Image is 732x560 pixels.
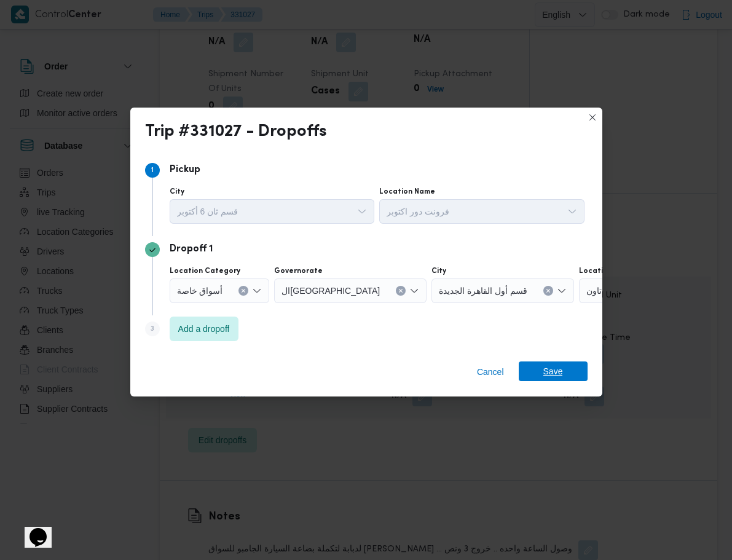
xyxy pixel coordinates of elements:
span: كارفور ماركت داون تاون [586,283,674,297]
p: Dropoff 1 [170,242,213,257]
span: 1 [151,167,154,174]
button: Open list of options [557,286,567,296]
label: City [170,187,184,197]
span: ال[GEOGRAPHIC_DATA] [281,283,380,297]
button: Cancel [472,362,509,382]
button: Clear input [238,286,248,296]
span: 3 [151,325,154,333]
span: Save [543,361,563,381]
div: Trip #331027 - Dropoffs [145,122,327,142]
span: Cancel [477,365,504,379]
button: Clear input [543,286,553,296]
button: Open list of options [567,207,577,216]
label: Location Name [579,266,635,276]
label: City [431,266,446,276]
span: Add a dropoff [178,321,230,336]
p: Pickup [170,163,200,178]
label: Location Category [170,266,240,276]
button: Save [519,361,588,381]
button: Closes this modal window [585,110,600,125]
iframe: chat widget [12,511,52,548]
label: Governorate [274,266,323,276]
span: أسواق خاصة [177,283,223,297]
span: قسم ثان 6 أكتوبر [177,204,238,218]
button: Open list of options [252,286,262,296]
button: Open list of options [357,207,367,216]
svg: Step 2 is complete [149,246,156,254]
button: Clear input [396,286,406,296]
label: Location Name [379,187,435,197]
span: قسم أول القاهرة الجديدة [439,283,527,297]
button: Add a dropoff [170,317,238,341]
span: فرونت دور اكتوبر [387,204,449,218]
button: Open list of options [409,286,419,296]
